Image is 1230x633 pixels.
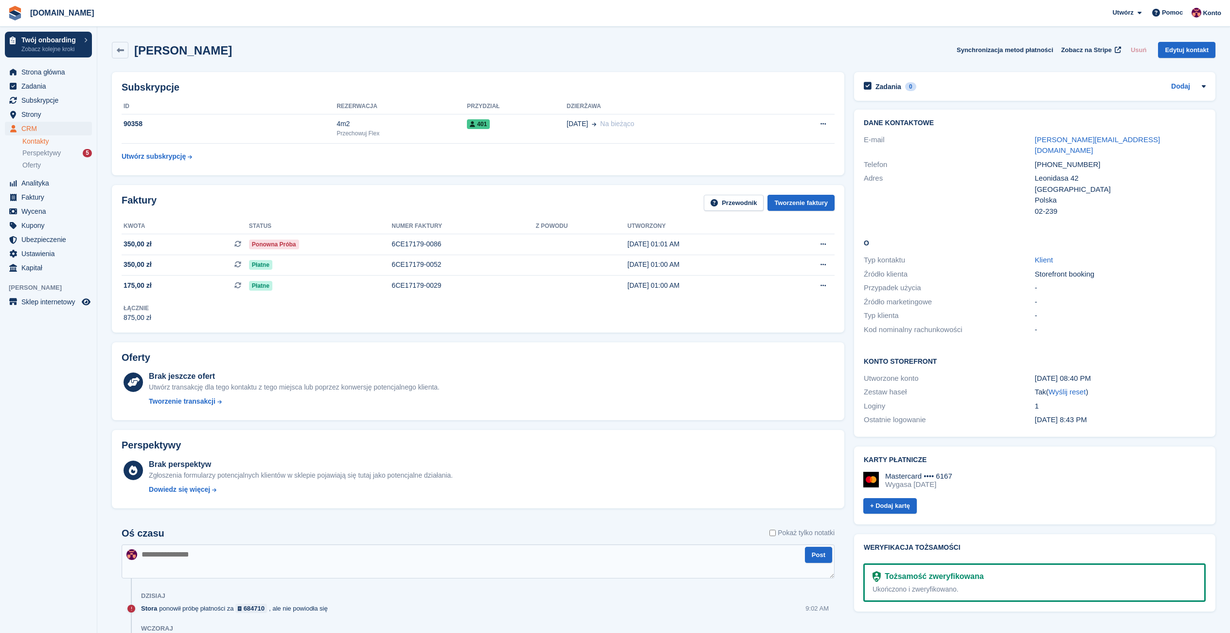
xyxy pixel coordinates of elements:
[1035,310,1206,321] div: -
[805,604,829,613] div: 9:02 AM
[21,176,80,190] span: Analityka
[467,119,490,129] span: 401
[149,484,210,495] div: Dowiedz się więcej
[122,195,157,211] h2: Faktury
[122,352,150,363] h2: Oferty
[122,151,186,162] div: Utwórz subskrypcję
[864,238,1206,247] h2: O
[864,134,1035,156] div: E-mail
[535,219,627,234] th: Z powodu
[122,99,337,114] th: ID
[21,37,79,43] p: Twój onboarding
[1035,195,1206,206] div: Polska
[149,396,440,407] a: Tworzenie transakcji
[1035,415,1087,424] time: 2025-06-11 18:43:04 UTC
[21,45,79,54] p: Zobacz kolejne kroki
[873,571,881,582] img: Weryfikacja tożsamości gotowa
[1112,8,1133,18] span: Utwórz
[249,219,392,234] th: Status
[21,93,80,107] span: Subskrypcje
[863,498,917,514] a: + Dodaj kartę
[864,456,1206,464] h2: Karty płatnicze
[21,219,80,232] span: Kupony
[141,592,165,600] div: Dzisiaj
[149,470,453,481] div: Zgłoszenia formularzy potencjalnych klientów w sklepie pojawiają się tutaj jako potencjalne dział...
[864,173,1035,217] div: Adres
[337,119,467,129] div: 4m2
[126,549,137,560] img: Mateusz Kacwin
[235,604,267,613] a: 684710
[1035,297,1206,308] div: -
[5,32,92,57] a: Twój onboarding Zobacz kolejne kroki
[864,255,1035,266] div: Typ kontaktu
[5,122,92,135] a: menu
[5,261,92,275] a: menu
[767,195,835,211] a: Tworzenie faktury
[21,247,80,261] span: Ustawienia
[957,42,1053,58] button: Synchronizacja metod płatności
[864,269,1035,280] div: Źródło klienta
[5,65,92,79] a: menu
[124,313,151,323] div: 875,00 zł
[864,282,1035,294] div: Przypadek użycia
[567,119,588,129] span: [DATE]
[567,99,772,114] th: Dzierżawa
[881,571,983,582] div: Tożsamość zweryfikowana
[600,120,634,128] span: Na bieżąco
[21,65,80,79] span: Strona główna
[5,233,92,246] a: menu
[149,459,453,470] div: Brak perspektyw
[627,280,776,291] div: [DATE] 01:00 AM
[1035,184,1206,195] div: [GEOGRAPHIC_DATA]
[1035,173,1206,184] div: Leonidasa 42
[141,625,173,633] div: Wczoraj
[21,122,80,135] span: CRM
[1035,282,1206,294] div: -
[5,219,92,232] a: menu
[22,137,92,146] a: Kontakty
[1158,42,1215,58] a: Edytuj kontakt
[134,44,232,57] h2: [PERSON_NAME]
[124,239,152,249] span: 350,00 zł
[124,280,152,291] span: 175,00 zł
[21,190,80,204] span: Faktury
[1035,256,1053,264] a: Klient
[149,484,453,495] a: Dowiedz się więcej
[863,472,879,487] img: logo Mastercard
[21,261,80,275] span: Kapitał
[1192,8,1201,18] img: Mateusz Kacwin
[467,99,567,114] th: Przydział
[864,324,1035,335] div: Kod nominalny rachunkowości
[392,280,535,291] div: 6CE17179-0029
[337,129,467,138] div: Przechowuj Flex
[8,6,22,20] img: stora-icon-8386f47178a22dfd0bd8f6a31ec36ba5ce8667c1dd55bd0f319d3a0aa187defe.svg
[5,176,92,190] a: menu
[124,304,151,313] div: Łącznie
[149,396,215,407] div: Tworzenie transakcji
[149,382,440,392] div: Utwórz transakcję dla tego kontaktu z tego miejsca lub poprzez konwersję potencjalnego klienta.
[141,604,157,613] span: Stora
[1057,42,1123,58] a: Zobacz na Stripe
[769,528,835,538] label: Pokaż tylko notatki
[1046,388,1088,396] span: ( )
[149,371,440,382] div: Brak jeszcze ofert
[5,79,92,93] a: menu
[905,82,916,91] div: 0
[1203,8,1221,18] span: Konto
[1035,269,1206,280] div: Storefront booking
[249,281,272,291] span: Płatne
[26,5,98,21] a: [DOMAIN_NAME]
[1061,45,1112,55] span: Zobacz na Stripe
[1035,387,1206,398] div: Tak
[9,283,97,293] span: [PERSON_NAME]
[864,159,1035,170] div: Telefon
[337,99,467,114] th: Rezerwacja
[1035,159,1206,170] div: [PHONE_NUMBER]
[1035,135,1160,155] a: [PERSON_NAME][EMAIL_ADDRESS][DOMAIN_NAME]
[1127,42,1151,58] button: Usuń
[627,239,776,249] div: [DATE] 01:01 AM
[22,148,92,158] a: Perspektywy 5
[21,108,80,121] span: Strony
[1162,8,1183,18] span: Pomoc
[83,149,92,157] div: 5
